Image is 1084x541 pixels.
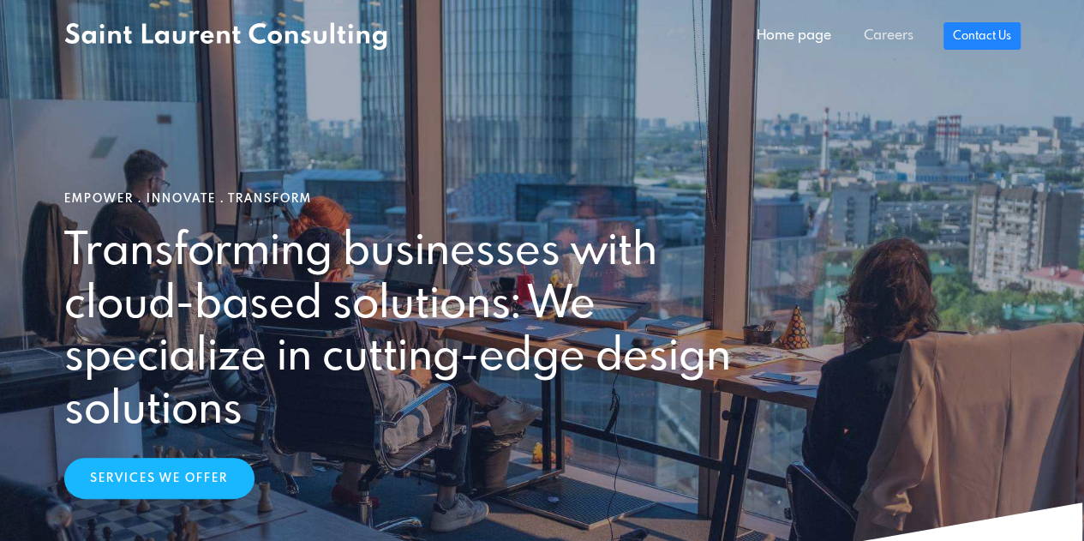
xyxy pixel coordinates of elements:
h2: Transforming businesses with cloud-based solutions: We specialize in cutting-edge design solutions [64,226,782,437]
a: Contact Us [943,22,1020,50]
a: Home page [740,19,847,53]
a: Services We Offer [64,458,255,499]
h1: Empower . Innovate . Transform [64,192,1021,206]
a: Careers [847,19,930,53]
